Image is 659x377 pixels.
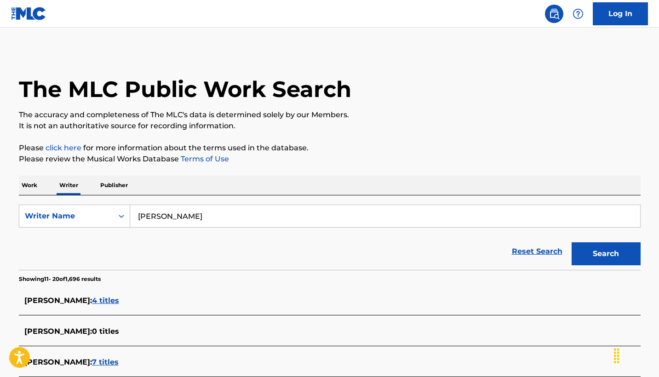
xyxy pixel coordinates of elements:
p: It is not an authoritative source for recording information. [19,120,641,131]
a: Public Search [545,5,563,23]
span: 0 titles [92,327,119,336]
form: Search Form [19,205,641,270]
img: help [573,8,584,19]
a: Terms of Use [179,154,229,163]
button: Search [572,242,641,265]
p: Work [19,176,40,195]
iframe: Chat Widget [613,333,659,377]
h1: The MLC Public Work Search [19,75,351,103]
a: Reset Search [507,241,567,262]
div: Help [569,5,587,23]
img: search [549,8,560,19]
p: Please review the Musical Works Database [19,154,641,165]
span: [PERSON_NAME] : [24,358,92,366]
a: Log In [593,2,648,25]
span: 4 titles [92,296,119,305]
span: [PERSON_NAME] : [24,296,92,305]
p: Writer [57,176,81,195]
span: [PERSON_NAME] : [24,327,92,336]
div: Writer Name [25,211,108,222]
p: Publisher [97,176,131,195]
p: The accuracy and completeness of The MLC's data is determined solely by our Members. [19,109,641,120]
img: MLC Logo [11,7,46,20]
span: 7 titles [92,358,119,366]
p: Showing 11 - 20 of 1,696 results [19,275,101,283]
a: click here [46,143,81,152]
p: Please for more information about the terms used in the database. [19,143,641,154]
div: Drag [609,342,624,370]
